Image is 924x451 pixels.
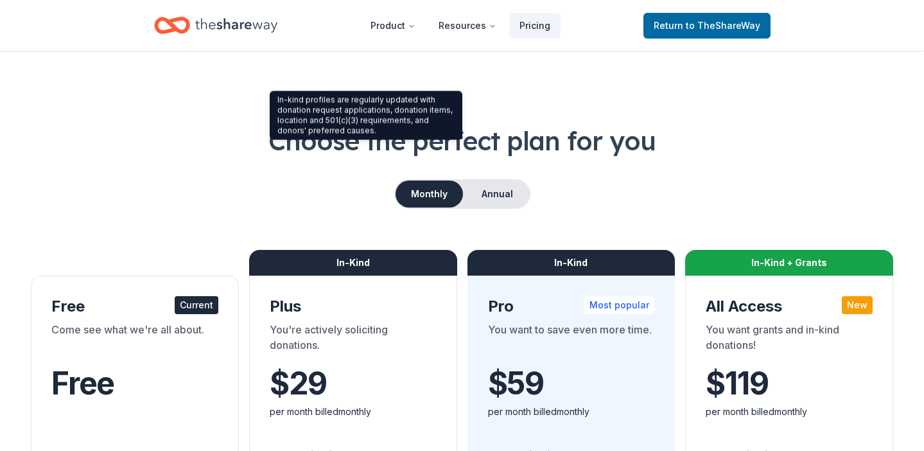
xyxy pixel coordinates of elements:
[428,13,507,39] button: Resources
[31,123,893,159] h1: Choose the perfect plan for you
[488,296,655,317] div: Pro
[270,366,327,402] span: $ 29
[360,10,561,40] nav: Main
[249,250,457,276] div: In-Kind
[706,296,873,317] div: All Access
[643,13,771,39] a: Returnto TheShareWay
[706,404,873,420] div: per month billed monthly
[467,250,676,276] div: In-Kind
[685,250,893,276] div: In-Kind + Grants
[270,322,437,358] div: You're actively soliciting donations.
[396,181,463,208] button: Monthly
[509,13,561,39] a: Pricing
[488,322,655,358] div: You want to save even more time.
[654,18,760,33] span: Return
[270,296,437,317] div: Plus
[488,366,544,402] span: $ 59
[584,296,654,314] div: Most popular
[270,91,462,140] div: In-kind profiles are regularly updated with donation request applications, donation items, locati...
[488,404,655,420] div: per month billed monthly
[706,322,873,358] div: You want grants and in-kind donations!
[270,404,437,420] div: per month billed monthly
[466,181,529,208] button: Annual
[175,296,218,314] div: Current
[360,13,426,39] button: Product
[51,296,218,317] div: Free
[686,20,760,31] span: to TheShareWay
[51,322,218,358] div: Come see what we're all about.
[51,364,114,402] span: Free
[706,366,768,402] span: $ 119
[154,10,277,40] a: Home
[842,296,873,314] div: New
